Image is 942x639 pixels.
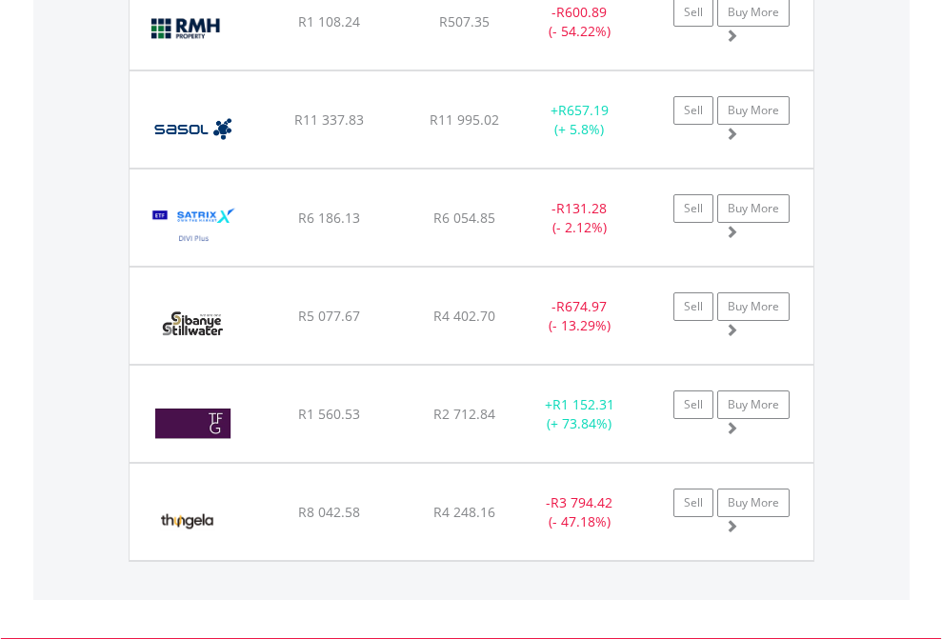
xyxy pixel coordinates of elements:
a: Sell [673,489,713,517]
div: - (- 47.18%) [520,493,639,531]
span: R4 402.70 [433,307,495,325]
span: R11 337.83 [294,110,364,129]
img: EQU.ZA.SOL.png [139,95,247,163]
span: R131.28 [556,199,607,217]
div: - (- 54.22%) [520,3,639,41]
img: EQU.ZA.STXDIV.png [139,193,249,261]
a: Buy More [717,292,790,321]
span: R8 042.58 [298,503,360,521]
span: R5 077.67 [298,307,360,325]
span: R6 054.85 [433,209,495,227]
span: R2 712.84 [433,405,495,423]
img: EQU.ZA.TGA.png [139,488,235,555]
div: - (- 2.12%) [520,199,639,237]
img: EQU.ZA.SSW.png [139,291,247,359]
a: Buy More [717,194,790,223]
span: R600.89 [556,3,607,21]
span: R3 794.42 [551,493,612,511]
span: R11 995.02 [430,110,499,129]
a: Buy More [717,390,790,419]
a: Buy More [717,96,790,125]
a: Sell [673,390,713,419]
span: R6 186.13 [298,209,360,227]
div: + (+ 5.8%) [520,101,639,139]
a: Sell [673,194,713,223]
span: R657.19 [558,101,609,119]
div: + (+ 73.84%) [520,395,639,433]
span: R507.35 [439,12,490,30]
a: Buy More [717,489,790,517]
span: R1 560.53 [298,405,360,423]
div: - (- 13.29%) [520,297,639,335]
a: Sell [673,96,713,125]
a: Sell [673,292,713,321]
span: R4 248.16 [433,503,495,521]
span: R1 152.31 [552,395,614,413]
span: R674.97 [556,297,607,315]
span: R1 108.24 [298,12,360,30]
img: EQU.ZA.TFG.png [139,389,247,457]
